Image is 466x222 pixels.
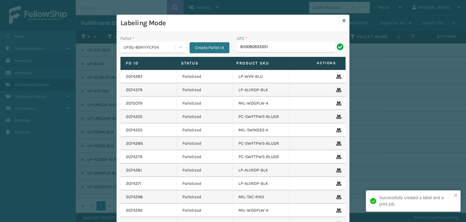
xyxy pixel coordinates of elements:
[126,74,143,80] a: 2074287
[177,164,233,177] td: Palletized
[126,100,142,106] a: 2075079
[120,19,340,28] h3: Labeling Mode
[126,194,143,200] a: 2074298
[126,127,143,133] a: 2074225
[233,204,289,217] td: MIL-WDGPLW-A
[177,137,233,150] td: Palletized
[233,177,289,190] td: LP-ALVRDP-BLK
[177,97,233,110] td: Palletized
[336,168,340,172] i: Remove From Pallet
[336,208,340,213] i: Remove From Pallet
[336,128,340,132] i: Remove From Pallet
[126,87,142,93] a: 2074379
[237,35,247,42] label: UPC
[126,154,142,160] a: 2074279
[120,35,134,42] label: Pallet
[177,190,233,204] td: Palletized
[233,137,289,150] td: PC-SWFTPWS-BLUOR
[233,70,289,83] td: LP-WVR-BLU
[288,58,340,68] span: Actions
[233,164,289,177] td: LP-ALVRDP-BLK
[454,193,458,199] button: close
[233,110,289,123] td: PC-SWFTPWS-BLUOR
[126,114,143,120] a: 2074205
[336,101,340,106] i: Remove From Pallet
[177,204,233,217] td: Palletized
[177,177,233,190] td: Palletized
[336,115,340,119] i: Remove From Pallet
[336,155,340,159] i: Remove From Pallet
[336,182,340,186] i: Remove From Pallet
[233,83,289,97] td: LP-ALVRDP-BLK
[379,195,452,207] div: Successfully created a label and a print job.
[233,190,289,204] td: MIL-TAC-RND
[233,123,289,137] td: MIL-SWM223-A
[126,207,143,213] a: 2074292
[177,83,233,97] td: Palletized
[126,140,143,147] a: 2074286
[190,42,229,53] button: Create Pallet Id
[177,110,233,123] td: Palletized
[177,70,233,83] td: Palletized
[336,75,340,79] i: Remove From Pallet
[126,181,141,187] a: 2074271
[336,195,340,199] i: Remove From Pallet
[233,97,289,110] td: MIL-WDGPLW-A
[177,123,233,137] td: Palletized
[236,61,280,66] label: Product SKU
[177,150,233,164] td: Palletized
[336,88,340,92] i: Remove From Pallet
[181,61,225,66] label: Status
[126,167,142,173] a: 2074281
[233,150,289,164] td: PC-SWFTPWS-BLUOR
[123,44,175,50] div: UPSG-90HYIYCP54
[126,61,170,66] label: Fo Id
[336,141,340,146] i: Remove From Pallet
